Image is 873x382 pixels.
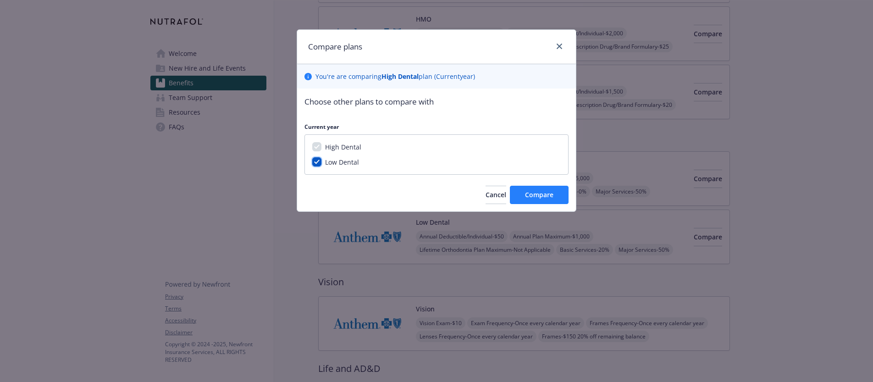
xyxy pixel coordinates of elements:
[486,190,506,199] span: Cancel
[510,186,569,204] button: Compare
[325,143,361,151] span: High Dental
[304,123,569,131] p: Current year
[554,41,565,52] a: close
[381,72,419,81] b: High Dental
[304,96,569,108] p: Choose other plans to compare with
[308,41,362,53] h1: Compare plans
[315,72,475,81] p: You ' re are comparing plan ( Current year)
[525,190,553,199] span: Compare
[486,186,506,204] button: Cancel
[325,158,359,166] span: Low Dental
